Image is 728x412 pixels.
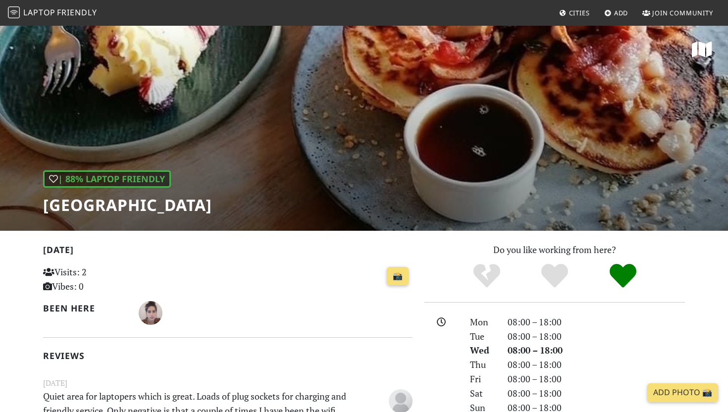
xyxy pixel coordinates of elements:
div: 08:00 – 18:00 [502,343,691,358]
a: Join Community [638,4,717,22]
h2: Reviews [43,351,413,361]
div: 08:00 – 18:00 [502,329,691,344]
span: Natacha Rossi [139,306,162,318]
span: Cities [569,8,590,17]
a: Cities [555,4,594,22]
div: Sat [464,386,502,401]
a: LaptopFriendly LaptopFriendly [8,4,97,22]
span: Anonymous [389,394,413,406]
a: Add [600,4,632,22]
h2: [DATE] [43,245,413,259]
div: Tue [464,329,502,344]
div: | 88% Laptop Friendly [43,170,171,188]
div: Definitely! [589,262,657,290]
div: 08:00 – 18:00 [502,315,691,329]
div: Wed [464,343,502,358]
p: Do you like working from here? [424,243,685,257]
a: Add Photo 📸 [647,383,718,402]
div: 08:00 – 18:00 [502,386,691,401]
div: 08:00 – 18:00 [502,358,691,372]
small: [DATE] [37,377,418,389]
h1: [GEOGRAPHIC_DATA] [43,196,212,214]
span: Laptop [23,7,55,18]
span: Add [614,8,628,17]
div: Yes [520,262,589,290]
img: 2939-natacha.jpg [139,301,162,325]
div: Thu [464,358,502,372]
a: 📸 [387,267,409,286]
img: LaptopFriendly [8,6,20,18]
div: Fri [464,372,502,386]
div: Mon [464,315,502,329]
div: No [453,262,521,290]
h2: Been here [43,303,127,313]
div: 08:00 – 18:00 [502,372,691,386]
p: Visits: 2 Vibes: 0 [43,265,158,294]
span: Friendly [57,7,97,18]
span: Join Community [652,8,713,17]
